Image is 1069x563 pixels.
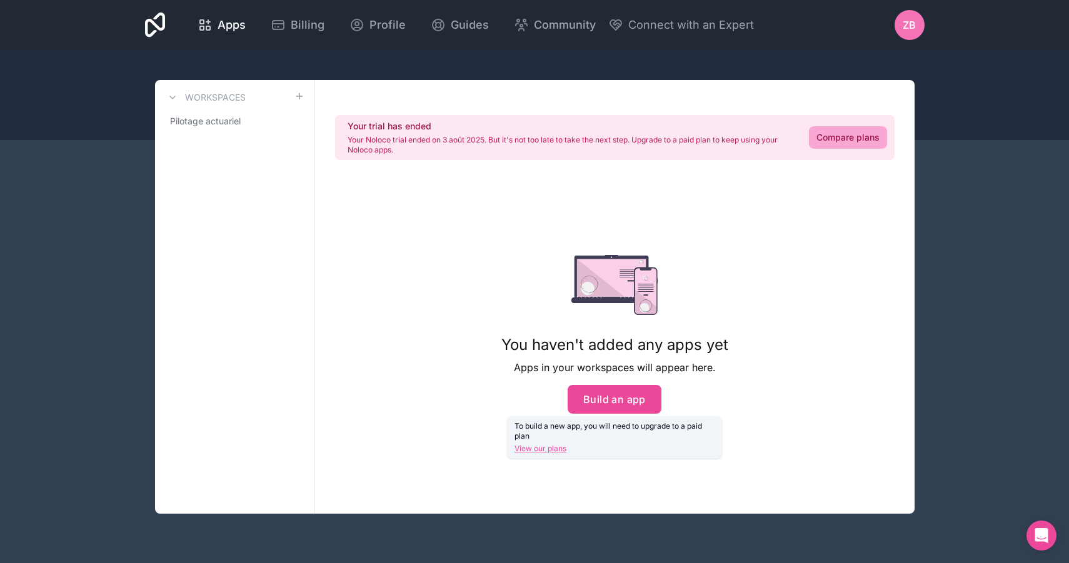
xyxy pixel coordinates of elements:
p: To build a new app, you will need to upgrade to a paid plan [514,421,715,441]
a: Compare plans [809,126,887,149]
span: Profile [369,16,406,34]
h1: You haven't added any apps yet [501,335,728,355]
a: Billing [261,11,334,39]
span: ZB [903,17,916,32]
button: Connect with an Expert [608,16,754,34]
h2: Your trial has ended [348,120,794,132]
p: Your Noloco trial ended on 3 août 2025. But it's not too late to take the next step. Upgrade to a... [348,135,794,155]
span: Community [534,16,596,34]
a: Pilotage actuariel [165,110,304,132]
span: Apps [218,16,246,34]
img: empty state [571,255,658,315]
a: Community [504,11,606,39]
span: Billing [291,16,324,34]
span: Connect with an Expert [628,16,754,34]
p: Apps in your workspaces will appear here. [501,360,728,375]
a: Guides [421,11,499,39]
span: Pilotage actuariel [170,115,241,127]
span: Guides [451,16,489,34]
h3: Workspaces [185,91,246,104]
button: Build an app [568,385,661,414]
a: Workspaces [165,90,246,105]
a: Apps [188,11,256,39]
a: Profile [339,11,416,39]
div: Open Intercom Messenger [1026,521,1056,551]
a: View our plans [514,444,715,454]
